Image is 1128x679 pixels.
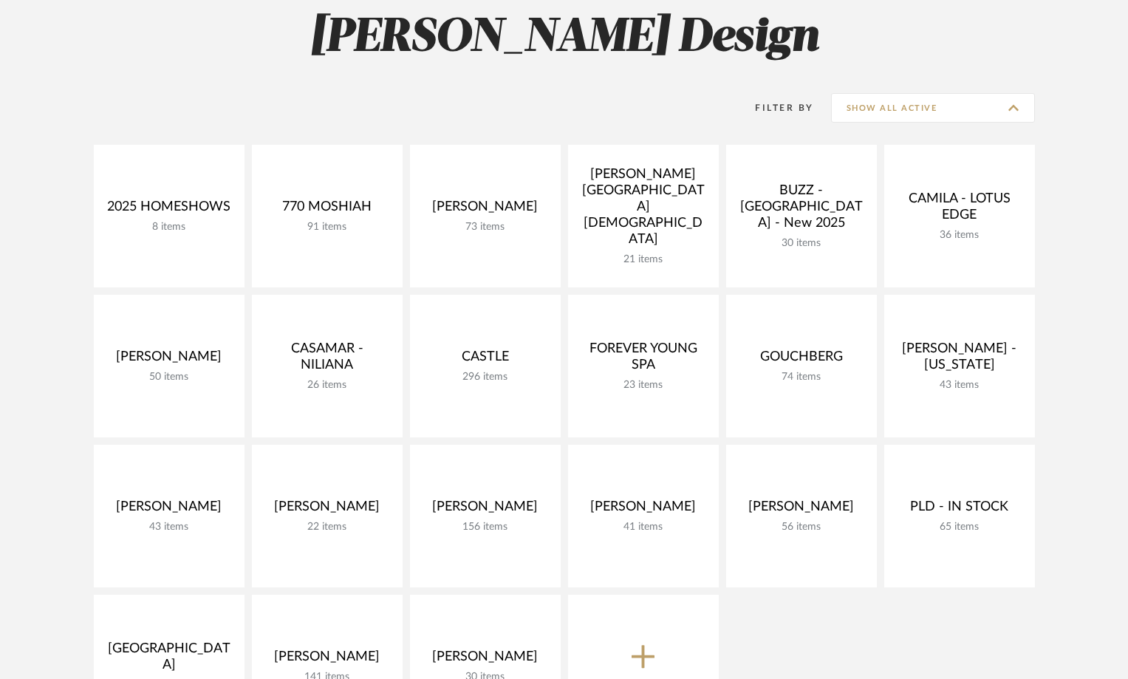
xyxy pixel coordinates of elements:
div: 22 items [264,521,391,533]
div: [PERSON_NAME] [422,499,549,521]
div: [PERSON_NAME] [106,499,233,521]
div: 56 items [738,521,865,533]
div: CASAMAR - NILIANA [264,341,391,379]
div: 770 MOSHIAH [264,199,391,221]
div: 296 items [422,371,549,383]
div: [PERSON_NAME][GEOGRAPHIC_DATA][DEMOGRAPHIC_DATA] [580,166,707,253]
div: [PERSON_NAME] [580,499,707,521]
div: 156 items [422,521,549,533]
div: 41 items [580,521,707,533]
div: Filter By [736,100,814,115]
div: 21 items [580,253,707,266]
div: BUZZ - [GEOGRAPHIC_DATA] - New 2025 [738,182,865,237]
div: [PERSON_NAME] [264,649,391,671]
div: FOREVER YOUNG SPA [580,341,707,379]
div: 23 items [580,379,707,392]
h2: [PERSON_NAME] Design [33,10,1096,66]
div: 43 items [896,379,1023,392]
div: [PERSON_NAME] - [US_STATE] [896,341,1023,379]
div: 74 items [738,371,865,383]
div: 8 items [106,221,233,233]
div: [GEOGRAPHIC_DATA] [106,641,233,679]
div: [PERSON_NAME] [264,499,391,521]
div: 91 items [264,221,391,233]
div: 43 items [106,521,233,533]
div: [PERSON_NAME] [422,199,549,221]
div: 26 items [264,379,391,392]
div: CASTLE [422,349,549,371]
div: 36 items [896,229,1023,242]
div: PLD - IN STOCK [896,499,1023,521]
div: [PERSON_NAME] [422,649,549,671]
div: 65 items [896,521,1023,533]
div: 30 items [738,237,865,250]
div: [PERSON_NAME] [738,499,865,521]
div: 50 items [106,371,233,383]
div: 73 items [422,221,549,233]
div: GOUCHBERG [738,349,865,371]
div: 2025 HOMESHOWS [106,199,233,221]
div: [PERSON_NAME] [106,349,233,371]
